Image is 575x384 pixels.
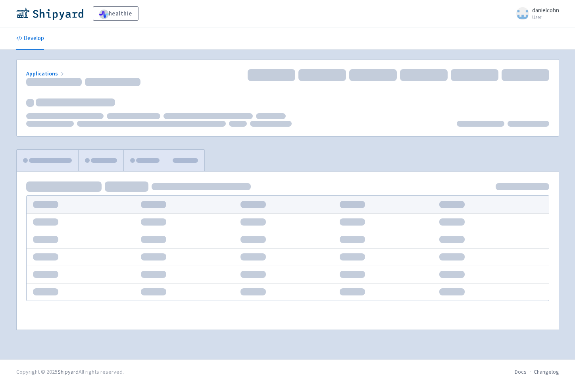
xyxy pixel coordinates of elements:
[93,6,138,21] a: healthie
[534,368,559,375] a: Changelog
[515,368,527,375] a: Docs
[532,15,559,20] small: User
[16,7,83,20] img: Shipyard logo
[26,70,65,77] a: Applications
[532,6,559,14] span: danielcohn
[512,7,559,20] a: danielcohn User
[16,368,124,376] div: Copyright © 2025 All rights reserved.
[16,27,44,50] a: Develop
[58,368,79,375] a: Shipyard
